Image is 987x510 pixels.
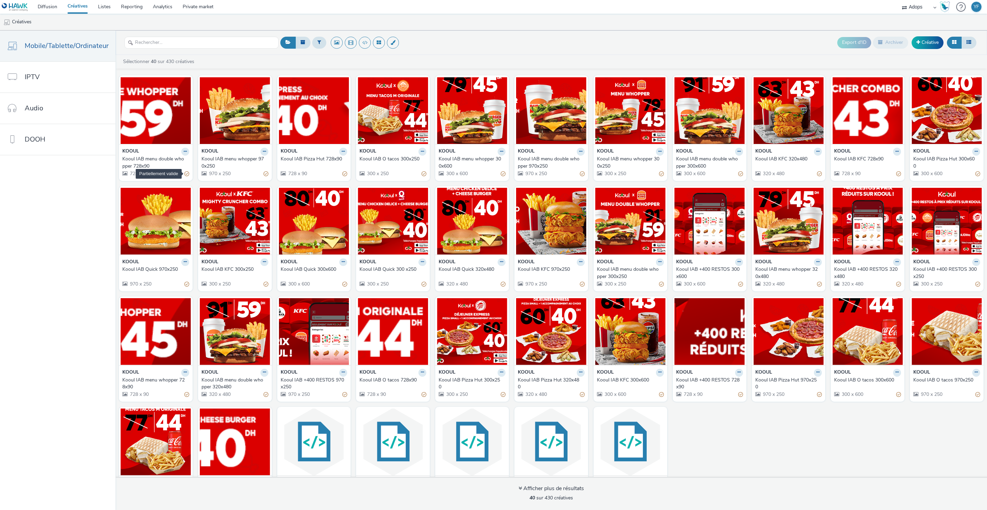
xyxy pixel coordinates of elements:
[437,77,507,144] img: Kooul IAB menu whopper 300x600 visual
[281,377,348,391] a: Kooul IAB +400 RESTOS 970x250
[920,170,942,177] span: 300 x 600
[122,377,186,391] div: Kooul IAB menu whopper 728x90
[437,298,507,365] img: Kooul IAB Pizza Hut 300x250 visual
[366,281,389,287] span: 300 x 250
[676,377,743,391] a: Kooul IAB +400 RESTOS 728x90
[834,266,898,280] div: Kooul IAB +400 RESTOS 320x480
[597,377,664,384] a: Kooul IAB KFC 300x600
[518,266,585,273] a: Kooul IAB KFC 970x250
[360,156,424,162] div: Kooul IAB O tacos 300x250
[817,391,822,398] div: Partiellement valide
[516,188,586,255] img: Kooul IAB KFC 970x250 visual
[738,170,743,178] div: Partiellement valide
[595,409,666,475] img: Nissan Magnite Night 320x480 Web Javascript visual
[202,377,266,391] div: Kooul IAB menu double whopper 320x480
[832,77,903,144] img: Kooul IAB KFC 728x90 visual
[597,266,661,280] div: Kooul IAB menu double whopper 300x250
[676,258,693,266] strong: KOOUL
[580,391,585,398] div: Partiellement valide
[25,103,43,113] span: Audio
[25,41,109,51] span: Mobile/Tablette/Ordinateur
[516,409,586,475] img: Nissan Magnite Night 320x480 Mraid In App Mraid visual
[358,77,428,144] img: Kooul IAB O tacos 300x250 visual
[122,258,139,266] strong: KOOUL
[837,37,871,48] button: Export d'ID
[659,281,664,288] div: Partiellement valide
[122,266,189,273] a: Kooul IAB Quick 970x250
[834,377,898,384] div: Kooul IAB O tacos 300x600
[208,170,231,177] span: 970 x 250
[580,281,585,288] div: Partiellement valide
[913,369,930,377] strong: KOOUL
[659,170,664,178] div: Partiellement valide
[683,391,703,398] span: 728 x 90
[446,170,468,177] span: 300 x 600
[817,170,822,178] div: Partiellement valide
[279,409,349,475] img: Kooul RichMedia Carrousel 320x480 JS visual
[279,77,349,144] img: Kooul IAB Pizza Hut 728x90 visual
[920,281,942,287] span: 300 x 250
[202,156,268,170] a: Kooul IAB menu whopper 970x250
[121,188,191,255] img: Kooul IAB Quick 970x250 visual
[281,266,348,273] a: Kooul IAB Quick 300x600
[281,148,297,156] strong: KOOUL
[676,369,693,377] strong: KOOUL
[122,369,139,377] strong: KOOUL
[184,391,189,398] div: Partiellement valide
[913,266,980,280] a: Kooul IAB +400 RESTOS 300x250
[912,36,943,49] a: Créative
[202,156,266,170] div: Kooul IAB menu whopper 970x250
[281,369,297,377] strong: KOOUL
[754,298,824,365] img: Kooul IAB Pizza Hut 970x250 visual
[841,170,861,177] span: 728 x 90
[264,391,268,398] div: Partiellement valide
[516,77,586,144] img: Kooul IAB menu double whopper 970x250 visual
[604,391,626,398] span: 300 x 600
[439,258,455,266] strong: KOOUL
[597,258,614,266] strong: KOOUL
[940,1,953,12] a: Hawk Academy
[288,391,310,398] span: 970 x 250
[529,495,573,501] span: sur 430 créatives
[360,156,426,162] a: Kooul IAB O tacos 300x250
[947,37,962,48] button: Grille
[281,258,297,266] strong: KOOUL
[834,148,851,156] strong: KOOUL
[762,391,784,398] span: 970 x 250
[912,188,982,255] img: Kooul IAB +400 RESTOS 300x250 visual
[755,266,819,280] div: Kooul IAB menu whopper 320x480
[366,391,386,398] span: 728 x 90
[896,391,901,398] div: Partiellement valide
[122,156,186,170] div: Kooul IAB menu double whopper 728x90
[676,266,740,280] div: Kooul IAB +400 RESTOS 300x600
[913,377,980,384] a: Kooul IAB O tacos 970x250
[439,156,505,170] a: Kooul IAB menu whopper 300x600
[439,156,503,170] div: Kooul IAB menu whopper 300x600
[360,377,424,384] div: Kooul IAB O tacos 728x90
[264,170,268,178] div: Partiellement valide
[122,58,197,65] a: Sélectionner sur 430 créatives
[501,170,505,178] div: Partiellement valide
[342,170,347,178] div: Partiellement valide
[961,37,976,48] button: Liste
[940,1,950,12] img: Hawk Academy
[437,188,507,255] img: Kooul IAB Quick 320x480 visual
[366,170,389,177] span: 300 x 250
[755,148,772,156] strong: KOOUL
[342,391,347,398] div: Partiellement valide
[360,266,426,273] a: Kooul IAB Quick 300 x250
[184,281,189,288] div: Partiellement valide
[279,188,349,255] img: Kooul IAB Quick 300x600 visual
[129,170,149,177] span: 728 x 90
[422,170,426,178] div: Partiellement valide
[446,281,468,287] span: 320 x 480
[834,258,851,266] strong: KOOUL
[595,298,666,365] img: Kooul IAB KFC 300x600 visual
[25,72,40,82] span: IPTV
[755,369,772,377] strong: KOOUL
[360,148,376,156] strong: KOOUL
[834,369,851,377] strong: KOOUL
[501,281,505,288] div: Partiellement valide
[674,298,745,365] img: Kooul IAB +400 RESTOS 728x90 visual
